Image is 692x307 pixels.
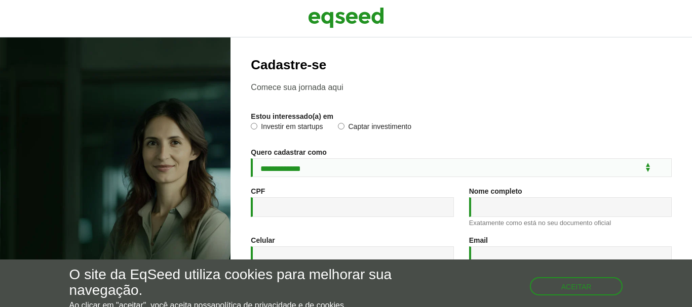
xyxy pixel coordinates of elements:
[469,220,672,226] div: Exatamente como está no seu documento oficial
[338,123,344,129] input: Captar investimento
[69,267,402,298] h5: O site da EqSeed utiliza cookies para melhorar sua navegação.
[251,123,257,129] input: Investir em startups
[251,82,672,92] p: Comece sua jornada aqui
[530,277,623,295] button: Aceitar
[251,149,326,156] label: Quero cadastrar como
[251,237,275,244] label: Celular
[338,123,411,133] label: Captar investimento
[251,58,672,72] h2: Cadastre-se
[251,188,265,195] label: CPF
[469,188,522,195] label: Nome completo
[469,237,488,244] label: Email
[251,123,323,133] label: Investir em startups
[251,113,333,120] label: Estou interessado(a) em
[308,5,384,30] img: EqSeed Logo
